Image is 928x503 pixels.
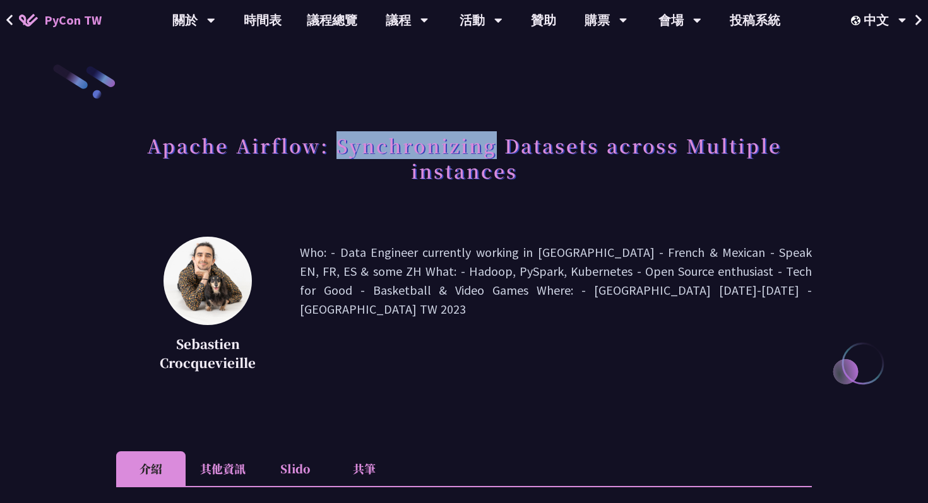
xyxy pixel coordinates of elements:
span: PyCon TW [44,11,102,30]
img: Home icon of PyCon TW 2025 [19,14,38,27]
li: 其他資訊 [186,451,260,486]
p: Sebastien Crocquevieille [148,334,268,372]
p: Who: - Data Engineer currently working in [GEOGRAPHIC_DATA] - French & Mexican - Speak EN, FR, ES... [300,243,812,376]
img: Locale Icon [851,16,864,25]
a: PyCon TW [6,4,114,36]
li: Slido [260,451,330,486]
h1: Apache Airflow: Synchronizing Datasets across Multiple instances [116,126,812,189]
img: Sebastien Crocquevieille [164,237,252,325]
li: 共筆 [330,451,399,486]
li: 介紹 [116,451,186,486]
